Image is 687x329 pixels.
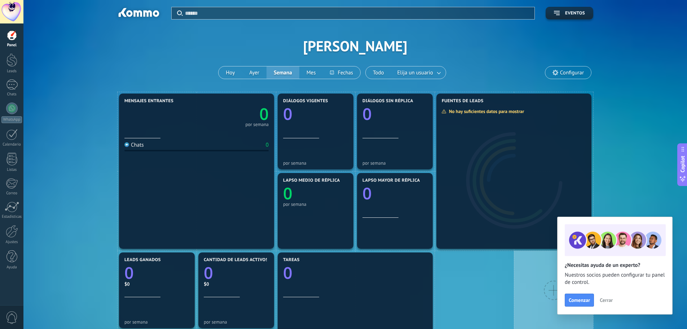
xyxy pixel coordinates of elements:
[1,240,22,244] div: Ajustes
[204,262,213,284] text: 0
[362,160,427,166] div: por semana
[242,66,267,79] button: Ayer
[565,294,594,307] button: Comenzar
[565,272,665,286] span: Nuestros socios pueden configurar tu panel de control.
[362,103,372,125] text: 0
[283,99,328,104] span: Diálogos vigentes
[283,103,292,125] text: 0
[219,66,242,79] button: Hoy
[1,191,22,196] div: Correo
[1,142,22,147] div: Calendario
[323,66,360,79] button: Fechas
[1,265,22,270] div: Ayuda
[299,66,323,79] button: Mes
[596,295,616,306] button: Cerrar
[283,202,348,207] div: por semana
[391,66,446,79] button: Elija un usuario
[267,66,299,79] button: Semana
[259,103,269,125] text: 0
[366,66,391,79] button: Todo
[1,116,22,123] div: WhatsApp
[442,99,484,104] span: Fuentes de leads
[283,178,340,183] span: Lapso medio de réplica
[204,281,269,287] div: $0
[1,69,22,74] div: Leads
[441,108,529,114] div: No hay suficientes datos para mostrar
[124,281,189,287] div: $0
[204,319,269,325] div: por semana
[124,262,189,284] a: 0
[245,123,269,126] div: por semana
[546,7,593,20] button: Eventos
[362,178,420,183] span: Lapso mayor de réplica
[124,142,129,147] img: Chats
[204,262,269,284] a: 0
[679,156,686,172] span: Copilot
[124,257,161,263] span: Leads ganados
[283,182,292,204] text: 0
[362,182,372,204] text: 0
[124,319,189,325] div: por semana
[283,262,292,284] text: 0
[1,215,22,219] div: Estadísticas
[283,160,348,166] div: por semana
[565,11,585,16] span: Eventos
[197,103,269,125] a: 0
[124,142,144,148] div: Chats
[283,257,300,263] span: Tareas
[1,168,22,172] div: Listas
[560,70,584,76] span: Configurar
[396,68,435,78] span: Elija un usuario
[569,298,590,303] span: Comenzar
[266,142,269,148] div: 0
[362,99,413,104] span: Diálogos sin réplica
[283,262,427,284] a: 0
[565,262,665,269] h2: ¿Necesitas ayuda de un experto?
[124,99,173,104] span: Mensajes entrantes
[1,92,22,97] div: Chats
[204,257,268,263] span: Cantidad de leads activos
[1,43,22,48] div: Panel
[124,262,134,284] text: 0
[600,298,613,303] span: Cerrar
